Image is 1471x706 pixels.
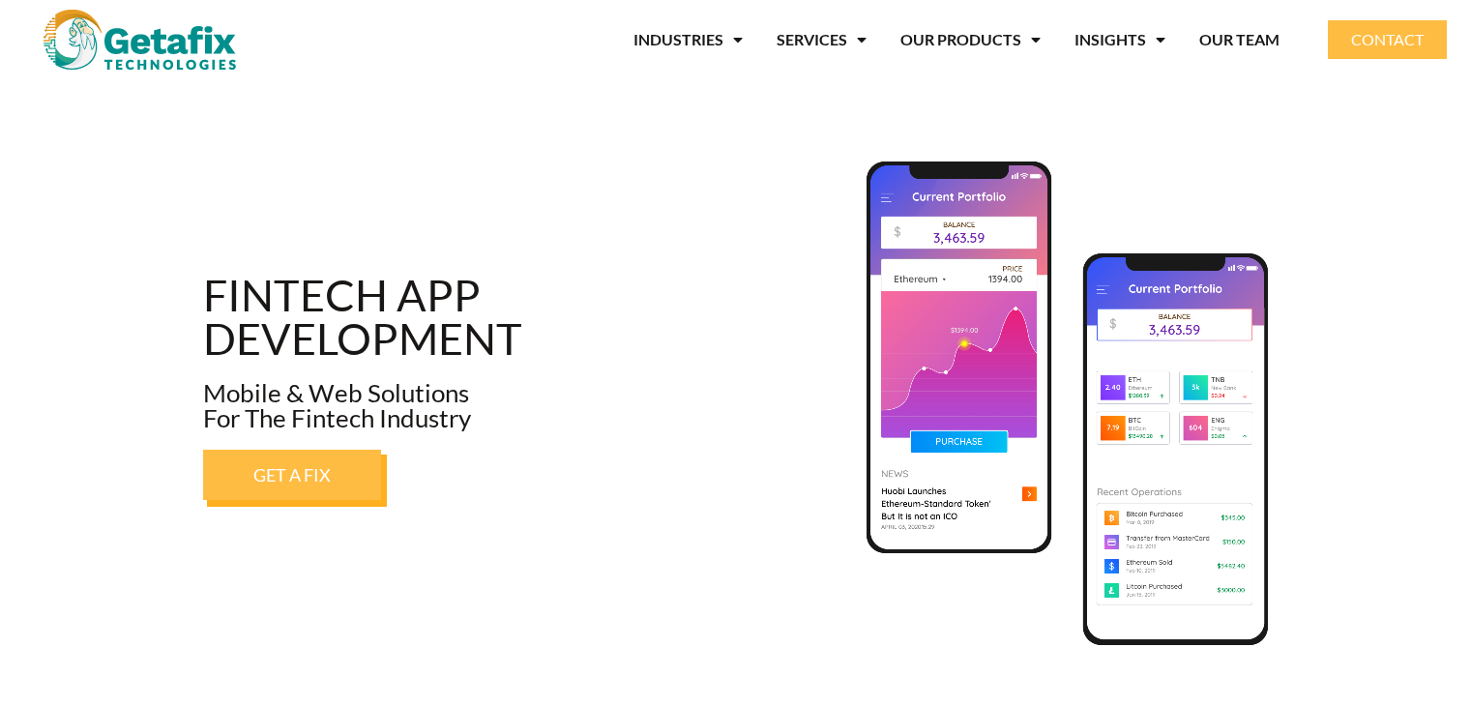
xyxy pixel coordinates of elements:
[203,380,780,430] h2: Mobile & Web Solutions For The Fintech Industry
[1328,20,1447,59] a: CONTACT
[633,17,743,62] a: INDUSTRIES
[1351,32,1424,47] span: CONTACT
[203,274,780,361] h1: fintech app development
[777,17,867,62] a: SERVICES
[867,162,1268,645] img: Fintech app Development
[289,17,1280,62] nav: Menu
[1074,17,1165,62] a: INSIGHTS
[44,10,236,70] img: web and mobile application development company
[253,466,331,484] span: GET A FIX
[1199,17,1280,62] a: OUR TEAM
[900,17,1041,62] a: OUR PRODUCTS
[203,450,381,500] a: GET A FIX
